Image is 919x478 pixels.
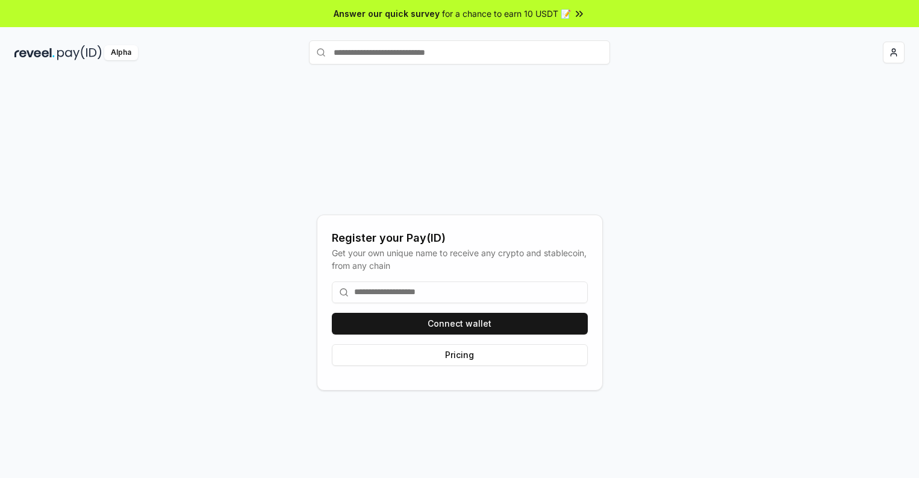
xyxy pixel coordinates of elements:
div: Alpha [104,45,138,60]
div: Get your own unique name to receive any crypto and stablecoin, from any chain [332,247,588,272]
img: reveel_dark [14,45,55,60]
button: Connect wallet [332,313,588,335]
div: Register your Pay(ID) [332,230,588,247]
span: for a chance to earn 10 USDT 📝 [442,7,571,20]
button: Pricing [332,344,588,366]
span: Answer our quick survey [334,7,440,20]
img: pay_id [57,45,102,60]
